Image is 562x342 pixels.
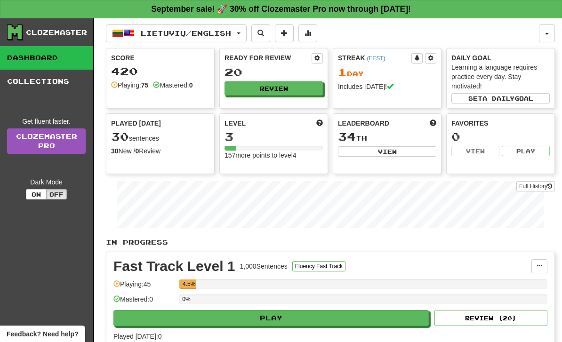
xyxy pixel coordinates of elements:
div: Includes [DATE]! [338,82,436,91]
div: Daily Goal [451,53,550,63]
div: Favorites [451,119,550,128]
span: 30 [111,130,129,143]
div: Fast Track Level 1 [113,259,235,273]
div: Day [338,66,436,79]
strong: 0 [189,81,193,89]
button: View [338,146,436,157]
span: 34 [338,130,356,143]
strong: 75 [141,81,149,89]
div: 20 [225,66,323,78]
strong: September sale! 🚀 30% off Clozemaster Pro now through [DATE]! [151,4,411,14]
button: On [26,189,47,199]
div: Learning a language requires practice every day. Stay motivated! [451,63,550,91]
button: Seta dailygoal [451,93,550,103]
div: Mastered: [153,80,193,90]
span: Lietuvių / English [141,29,231,37]
span: Played [DATE]: 0 [113,333,161,340]
button: Add sentence to collection [275,24,294,42]
span: Played [DATE] [111,119,161,128]
span: Open feedback widget [7,329,78,339]
button: Lietuvių/English [106,24,247,42]
div: New / Review [111,146,209,156]
strong: 0 [135,147,139,155]
div: Streak [338,53,411,63]
div: 420 [111,65,209,77]
button: Off [46,189,67,199]
span: 1 [338,65,347,79]
span: Level [225,119,246,128]
div: sentences [111,131,209,143]
div: th [338,131,436,143]
div: 0 [451,131,550,143]
button: Review (20) [434,310,547,326]
div: 157 more points to level 4 [225,151,323,160]
strong: 30 [111,147,119,155]
div: Clozemaster [26,28,87,37]
p: In Progress [106,238,555,247]
div: Playing: 45 [113,279,175,295]
span: Score more points to level up [316,119,323,128]
div: 3 [225,131,323,143]
div: Playing: [111,80,148,90]
div: Get fluent faster. [7,117,86,126]
button: Full History [516,181,555,191]
button: Review [225,81,323,95]
button: Play [502,146,550,156]
div: 4.5% [182,279,196,289]
span: This week in points, UTC [430,119,436,128]
button: Fluency Fast Track [292,261,345,271]
div: Score [111,53,209,63]
button: Play [113,310,429,326]
a: ClozemasterPro [7,128,86,154]
span: Leaderboard [338,119,389,128]
div: Ready for Review [225,53,312,63]
span: a daily [482,95,514,102]
button: View [451,146,499,156]
button: More stats [298,24,317,42]
div: Dark Mode [7,177,86,187]
a: (EEST) [367,55,385,62]
button: Search sentences [251,24,270,42]
div: 1,000 Sentences [240,262,288,271]
div: Mastered: 0 [113,294,175,310]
